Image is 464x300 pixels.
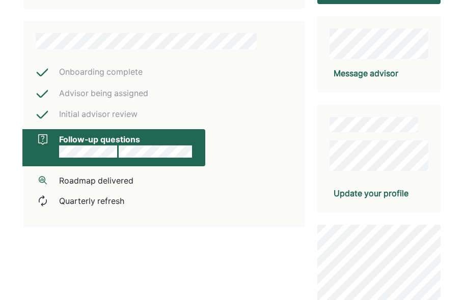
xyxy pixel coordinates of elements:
[334,187,408,199] div: Update your profile
[59,174,133,187] div: Roadmap delivered
[59,195,124,207] div: Quarterly refresh
[59,66,143,79] div: Onboarding complete
[59,108,138,121] div: Initial advisor review
[334,67,398,79] div: Message advisor
[59,87,148,100] div: Advisor being assigned
[59,133,193,162] div: Follow-up questions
